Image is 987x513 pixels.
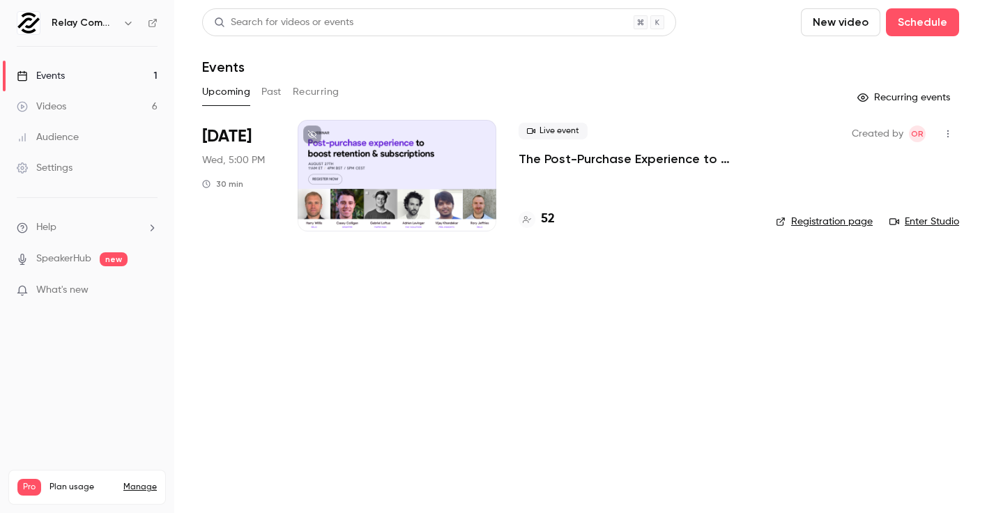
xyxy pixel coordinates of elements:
[909,125,926,142] span: Olivia Ragni
[52,16,117,30] h6: Relay Commerce
[214,15,353,30] div: Search for videos or events
[36,220,56,235] span: Help
[202,153,265,167] span: Wed, 5:00 PM
[851,86,959,109] button: Recurring events
[17,130,79,144] div: Audience
[519,151,753,167] a: The Post-Purchase Experience to Boost Retention & Subscriptions
[202,120,275,231] div: Aug 27 Wed, 5:00 PM (Europe/Madrid)
[852,125,903,142] span: Created by
[886,8,959,36] button: Schedule
[202,178,243,190] div: 30 min
[17,220,158,235] li: help-dropdown-opener
[36,252,91,266] a: SpeakerHub
[202,125,252,148] span: [DATE]
[801,8,880,36] button: New video
[776,215,873,229] a: Registration page
[261,81,282,103] button: Past
[17,161,72,175] div: Settings
[519,210,555,229] a: 52
[100,252,128,266] span: new
[541,210,555,229] h4: 52
[17,100,66,114] div: Videos
[17,12,40,34] img: Relay Commerce
[911,125,924,142] span: OR
[36,283,89,298] span: What's new
[49,482,115,493] span: Plan usage
[141,284,158,297] iframe: Noticeable Trigger
[202,59,245,75] h1: Events
[889,215,959,229] a: Enter Studio
[293,81,339,103] button: Recurring
[202,81,250,103] button: Upcoming
[17,69,65,83] div: Events
[17,479,41,496] span: Pro
[123,482,157,493] a: Manage
[519,123,588,139] span: Live event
